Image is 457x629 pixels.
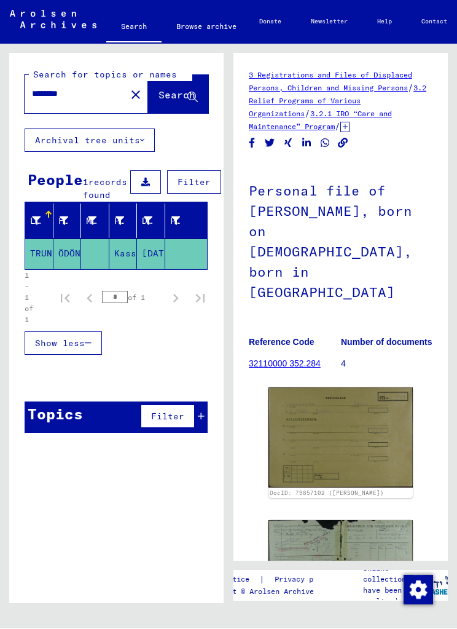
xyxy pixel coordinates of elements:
mat-header-cell: Last Name [25,204,53,239]
span: Show less [35,338,85,349]
span: / [305,108,310,119]
div: Topics [28,403,83,425]
p: 4 [341,358,432,371]
mat-cell: [DATE] [137,239,165,269]
button: Filter [141,405,195,429]
div: Place of Birth [114,212,140,231]
a: 3 Registrations and Files of Displaced Persons, Children and Missing Persons [249,71,412,93]
button: Show less [25,332,102,355]
img: 001.jpg [268,388,413,488]
button: Share on Twitter [264,136,276,151]
span: records found [83,177,127,201]
a: Browse archive [162,12,251,42]
button: Copy link [337,136,350,151]
a: Help [362,7,407,37]
b: Number of documents [341,338,432,347]
div: Date of Birth [142,212,168,231]
span: Search [158,89,195,101]
div: Prisoner # [170,215,181,228]
div: 1 – 1 of 1 [25,271,33,326]
button: Share on LinkedIn [300,136,313,151]
span: Filter [178,177,211,188]
mat-header-cell: Prisoner # [165,204,208,239]
button: First page [53,286,77,311]
span: Filter [151,411,184,422]
a: DocID: 79857102 ([PERSON_NAME]) [270,490,384,497]
mat-cell: Kassa [109,239,138,269]
a: Privacy policy [265,574,350,587]
button: Search [148,76,208,114]
div: Last Name [30,212,56,231]
a: 32110000 352.284 [249,359,321,369]
p: Copyright © Arolsen Archives, 2021 [198,587,350,598]
button: Archival tree units [25,129,155,152]
a: 3.2 Relief Programs of Various Organizations [249,84,426,119]
span: / [335,121,340,132]
button: Filter [167,171,221,194]
a: 3.2.1 IRO “Care and Maintenance” Program [249,109,392,132]
b: Reference Code [249,338,314,347]
a: Search [106,12,162,44]
button: Share on Facebook [246,136,259,151]
button: Last page [188,286,213,311]
mat-header-cell: Place of Birth [109,204,138,239]
button: Clear [123,82,148,107]
div: | [198,574,350,587]
a: Newsletter [296,7,362,37]
button: Previous page [77,286,102,311]
img: Change consent [404,576,433,605]
div: Place of Birth [114,215,125,228]
div: Maiden Name [86,215,96,228]
button: Next page [163,286,188,311]
div: of 1 [102,292,163,304]
div: Last Name [30,215,41,228]
mat-icon: close [128,88,143,103]
div: Prisoner # [170,212,196,231]
mat-header-cell: Date of Birth [137,204,165,239]
mat-header-cell: First Name [53,204,82,239]
img: Arolsen_neg.svg [10,10,96,29]
div: First Name [58,215,69,228]
div: First Name [58,212,84,231]
button: Share on WhatsApp [319,136,332,151]
div: Maiden Name [86,212,112,231]
mat-header-cell: Maiden Name [81,204,109,239]
div: Date of Birth [142,215,152,228]
button: Share on Xing [282,136,295,151]
mat-label: Search for topics or names [33,69,177,81]
mat-cell: ÖDÖN [53,239,82,269]
h1: Personal file of [PERSON_NAME], born on [DEMOGRAPHIC_DATA], born in [GEOGRAPHIC_DATA] [249,163,432,318]
a: Donate [244,7,296,37]
span: 1 [83,177,88,188]
mat-cell: TRUNKWALTER [25,239,53,269]
span: / [408,82,413,93]
div: People [28,169,83,191]
img: 001.jpg [268,521,413,627]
